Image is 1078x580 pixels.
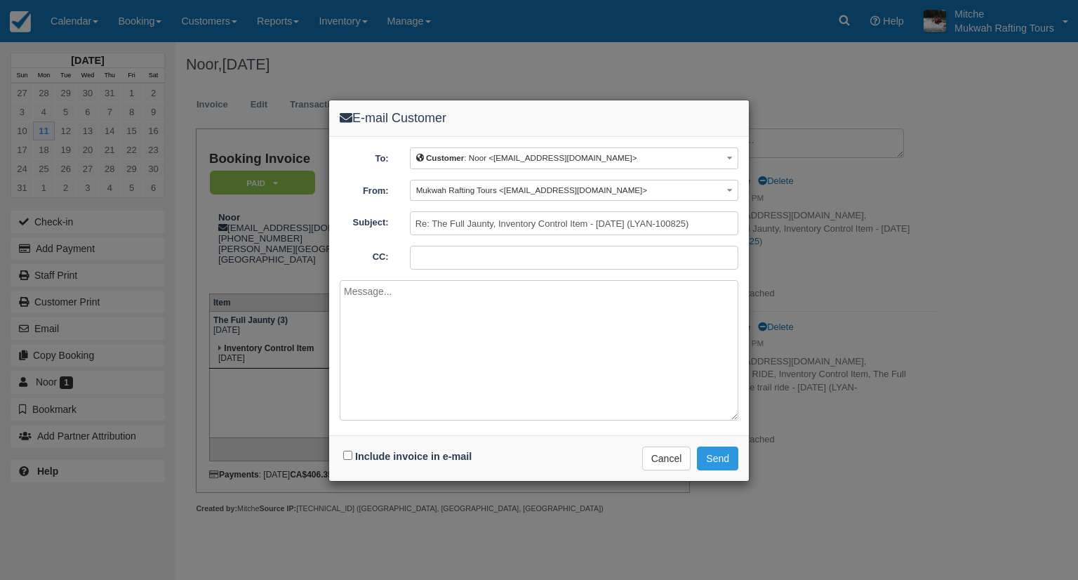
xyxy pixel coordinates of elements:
label: From: [329,180,399,198]
label: Include invoice in e-mail [355,451,472,462]
span: : Noor <[EMAIL_ADDRESS][DOMAIN_NAME]> [416,153,637,162]
button: Send [697,447,738,470]
label: Subject: [329,211,399,230]
button: Mukwah Rafting Tours <[EMAIL_ADDRESS][DOMAIN_NAME]> [410,180,738,202]
label: To: [329,147,399,166]
button: Customer: Noor <[EMAIL_ADDRESS][DOMAIN_NAME]> [410,147,738,169]
span: Mukwah Rafting Tours <[EMAIL_ADDRESS][DOMAIN_NAME]> [416,185,648,195]
h4: E-mail Customer [340,111,738,126]
button: Cancel [642,447,691,470]
b: Customer [426,153,464,162]
label: CC: [329,246,399,264]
